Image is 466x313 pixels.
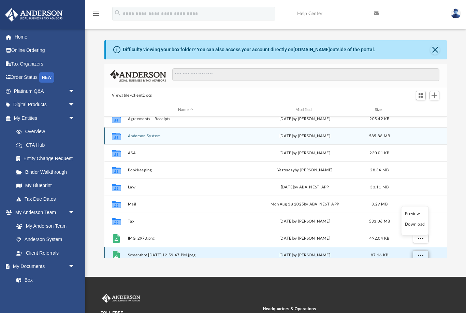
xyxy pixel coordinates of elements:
div: Difficulty viewing your box folder? You can also access your account directly on outside of the p... [123,46,375,53]
div: [DATE] by [PERSON_NAME] [247,252,363,258]
button: Anderson System [128,134,244,138]
span: arrow_drop_down [68,111,82,125]
button: Tax [128,219,244,224]
a: Digital Productsarrow_drop_down [5,98,85,112]
ul: More options [401,206,429,236]
div: [DATE] by [PERSON_NAME] [247,150,363,156]
span: 28.34 MB [370,168,389,172]
button: Switch to Grid View [416,91,426,100]
img: User Pic [451,9,461,18]
div: id [107,107,125,113]
div: [DATE] by [PERSON_NAME] [247,133,363,139]
span: arrow_drop_down [68,260,82,274]
button: More options [412,250,428,260]
button: Law [128,185,244,189]
span: arrow_drop_down [68,98,82,112]
a: My Entitiesarrow_drop_down [5,111,85,125]
a: Overview [10,125,85,139]
a: Online Ordering [5,44,85,57]
div: Mon Aug 18 2025 by ABA_NEST_APP [247,201,363,208]
button: More options [412,233,428,244]
div: [DATE] by [PERSON_NAME] [247,236,363,242]
a: Tax Organizers [5,57,85,71]
li: Download [405,221,425,228]
a: My Anderson Team [10,219,78,233]
button: Mail [128,202,244,207]
small: Headquarters & Operations [263,306,421,312]
button: Close [430,45,440,55]
span: 87.16 KB [371,253,388,257]
span: 3.29 MB [372,202,388,206]
a: menu [92,13,100,18]
a: Tax Due Dates [10,192,85,206]
span: 205.42 KB [369,117,389,121]
input: Search files and folders [172,68,440,81]
button: ASA [128,151,244,155]
a: Order StatusNEW [5,71,85,85]
div: [DATE] by [PERSON_NAME] [247,218,363,225]
a: My Documentsarrow_drop_down [5,260,82,273]
a: Platinum Q&Aarrow_drop_down [5,84,85,98]
button: Add [429,91,440,100]
a: Home [5,30,85,44]
a: My Anderson Teamarrow_drop_down [5,206,82,219]
img: Anderson Advisors Platinum Portal [101,294,142,303]
li: Preview [405,210,425,217]
span: 533.06 MB [369,219,390,223]
span: IMG_2973.png [128,236,244,241]
div: grid [104,117,447,258]
span: 230.01 KB [369,151,389,155]
a: CTA Hub [10,138,85,152]
button: Viewable-ClientDocs [112,93,152,99]
i: search [114,9,121,17]
a: Entity Change Request [10,152,85,166]
a: Meeting Minutes [10,287,82,300]
span: Screenshot [DATE] 12.59.47 PM.jpeg [128,253,244,258]
span: yesterday [277,168,295,172]
div: NEW [39,72,54,83]
span: 585.86 MB [369,134,390,138]
span: arrow_drop_down [68,206,82,220]
a: [DOMAIN_NAME] [293,47,330,52]
div: by [PERSON_NAME] [247,167,363,173]
div: Modified [247,107,363,113]
div: Size [366,107,393,113]
a: Client Referrals [10,246,82,260]
span: arrow_drop_down [68,84,82,98]
a: Binder Walkthrough [10,165,85,179]
button: Bookkeeping [128,168,244,172]
a: My Blueprint [10,179,82,193]
div: Name [127,107,244,113]
div: id [396,107,444,113]
span: 33.11 MB [370,185,389,189]
img: Anderson Advisors Platinum Portal [3,8,65,22]
i: menu [92,10,100,18]
a: Box [10,273,78,287]
div: [DATE] by ABA_NEST_APP [247,184,363,190]
button: Agreements - Receipts [128,117,244,121]
a: Anderson System [10,233,82,246]
span: 492.04 KB [369,237,389,240]
div: [DATE] by [PERSON_NAME] [247,116,363,122]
